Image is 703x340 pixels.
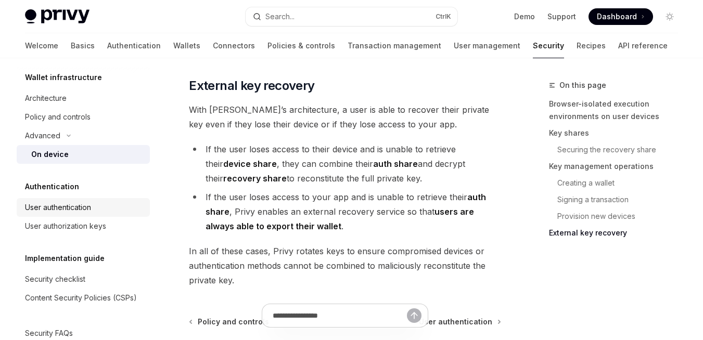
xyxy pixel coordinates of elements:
input: Ask a question... [273,304,407,327]
button: Toggle Advanced section [17,126,150,145]
a: Key management operations [549,158,686,175]
div: Policy and controls [25,111,91,123]
button: Toggle dark mode [661,8,678,25]
a: Key shares [549,125,686,141]
strong: recovery share [223,173,287,184]
strong: device share [223,159,277,169]
a: Policies & controls [267,33,335,58]
a: Support [547,11,576,22]
a: Security checklist [17,270,150,289]
a: Policy and controls [17,108,150,126]
a: Recipes [577,33,606,58]
div: Security FAQs [25,327,73,339]
span: With [PERSON_NAME]’s architecture, a user is able to recover their private key even if they lose ... [189,102,501,132]
a: API reference [618,33,668,58]
div: Security checklist [25,273,85,285]
a: Security [533,33,564,58]
a: Architecture [17,89,150,108]
strong: auth share [373,159,418,169]
a: Connectors [213,33,255,58]
div: Search... [265,10,295,23]
strong: users are always able to export their wallet [206,206,474,231]
div: On device [31,148,69,161]
a: Demo [514,11,535,22]
div: Advanced [25,129,60,142]
span: Dashboard [597,11,637,22]
span: On this page [559,79,606,91]
a: Creating a wallet [549,175,686,191]
a: User management [454,33,520,58]
a: Welcome [25,33,58,58]
img: light logo [25,9,90,24]
a: External key recovery [549,225,686,241]
div: User authorization keys [25,220,106,232]
a: Provision new devices [549,208,686,225]
a: Content Security Policies (CSPs) [17,289,150,307]
h5: Wallet infrastructure [25,71,102,84]
a: On device [17,145,150,164]
a: Signing a transaction [549,191,686,208]
a: Securing the recovery share [549,141,686,158]
button: Open search [246,7,458,26]
div: User authentication [25,201,91,214]
li: If the user loses access to your app and is unable to retrieve their , Privy enables an external ... [189,190,501,233]
a: Dashboard [589,8,653,25]
li: If the user loses access to their device and is unable to retrieve their , they can combine their... [189,142,501,186]
a: Transaction management [348,33,441,58]
a: User authentication [17,198,150,217]
div: Content Security Policies (CSPs) [25,292,137,304]
span: In all of these cases, Privy rotates keys to ensure compromised devices or authentication methods... [189,244,501,287]
h5: Authentication [25,180,79,193]
span: External key recovery [189,77,314,94]
a: User authorization keys [17,217,150,236]
a: Basics [71,33,95,58]
h5: Implementation guide [25,252,105,265]
a: Wallets [173,33,200,58]
a: Authentication [107,33,161,58]
span: Ctrl K [436,12,451,21]
a: Browser-isolated execution environments on user devices [549,96,686,125]
div: Architecture [25,92,67,104]
button: Send message [407,308,421,323]
strong: auth share [206,192,486,217]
